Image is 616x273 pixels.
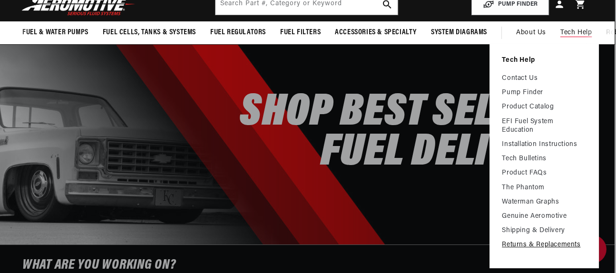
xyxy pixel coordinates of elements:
[502,88,587,97] a: Pump Finder
[431,28,487,38] span: System Diagrams
[273,21,328,44] summary: Fuel Filters
[335,28,417,38] span: Accessories & Specialty
[502,56,587,65] a: Tech Help
[328,21,424,44] summary: Accessories & Specialty
[509,21,553,44] a: About Us
[502,198,587,206] a: Waterman Graphs
[502,184,587,192] a: The Phantom
[502,241,587,249] a: Returns & Replacements
[15,21,96,44] summary: Fuel & Water Pumps
[502,74,587,83] a: Contact Us
[502,212,587,221] a: Genuine Aeromotive
[22,28,88,38] span: Fuel & Water Pumps
[502,169,587,177] a: Product FAQs
[553,21,599,44] summary: Tech Help
[502,155,587,163] a: Tech Bulletins
[210,28,266,38] span: Fuel Regulators
[96,21,203,44] summary: Fuel Cells, Tanks & Systems
[424,21,494,44] summary: System Diagrams
[560,28,592,38] span: Tech Help
[502,140,587,149] a: Installation Instructions
[240,93,574,173] h2: SHOP BEST SELLING FUEL DELIVERY
[516,29,546,36] span: About Us
[280,28,321,38] span: Fuel Filters
[502,117,587,135] a: EFI Fuel System Education
[203,21,273,44] summary: Fuel Regulators
[502,103,587,111] a: Product Catalog
[103,28,196,38] span: Fuel Cells, Tanks & Systems
[502,226,587,235] a: Shipping & Delivery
